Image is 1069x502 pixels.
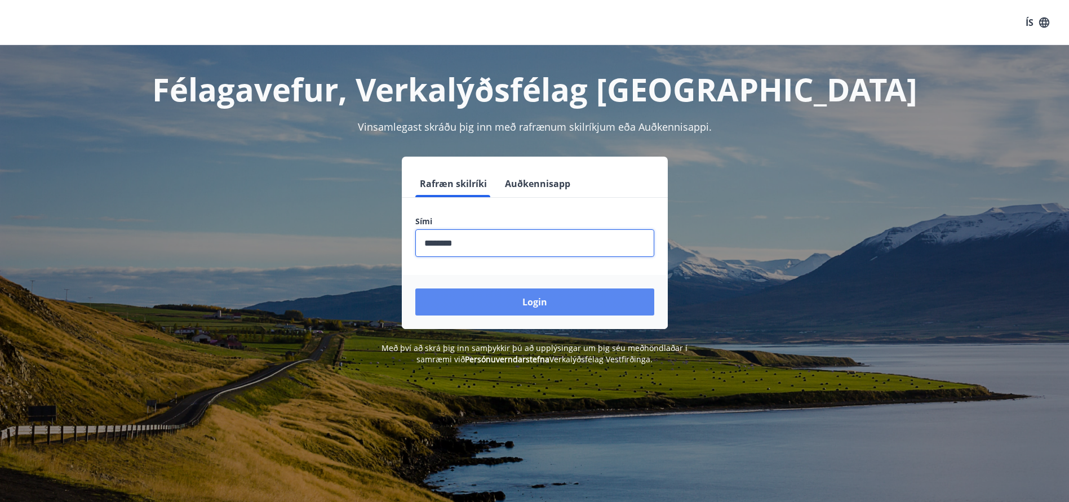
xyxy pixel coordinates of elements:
button: Rafræn skilríki [415,170,491,197]
button: Login [415,288,654,316]
button: ÍS [1019,12,1055,33]
span: Vinsamlegast skráðu þig inn með rafrænum skilríkjum eða Auðkennisappi. [358,120,712,134]
span: Með því að skrá þig inn samþykkir þú að upplýsingar um þig séu meðhöndlaðar í samræmi við Verkalý... [382,343,687,365]
label: Sími [415,216,654,227]
button: Auðkennisapp [500,170,575,197]
h1: Félagavefur, Verkalýðsfélag [GEOGRAPHIC_DATA] [143,68,927,110]
a: Persónuverndarstefna [465,354,549,365]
